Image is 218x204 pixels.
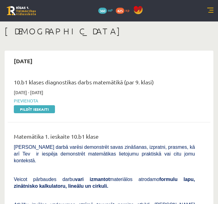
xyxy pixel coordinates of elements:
b: formulu lapu, zinātnisko kalkulatoru, lineālu un cirkuli. [14,177,195,189]
div: 10.b1 klases diagnostikas darbs matemātikā (par 9. klasi) [14,78,195,89]
span: Pievienota [14,98,195,104]
span: xp [125,8,129,13]
a: Rīgas 1. Tālmācības vidusskola [7,6,36,15]
span: [DATE] - [DATE] [14,89,43,96]
span: 425 [116,8,124,14]
span: mP [108,8,113,13]
a: Pildīt ieskaiti [14,105,55,113]
span: [PERSON_NAME] darbā varēsi demonstrēt savas zināšanas, izpratni, prasmes, kā arī Tev ir iespēja d... [14,144,195,163]
span: 360 [98,8,107,14]
a: 425 xp [116,8,132,13]
div: Matemātika 1. ieskaite 10.b1 klase [14,132,195,144]
span: Veicot pārbaudes darbu materiālos atrodamo [14,177,195,189]
h1: [DEMOGRAPHIC_DATA] [5,26,213,37]
b: vari izmantot [75,177,110,182]
h2: [DATE] [8,54,39,68]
